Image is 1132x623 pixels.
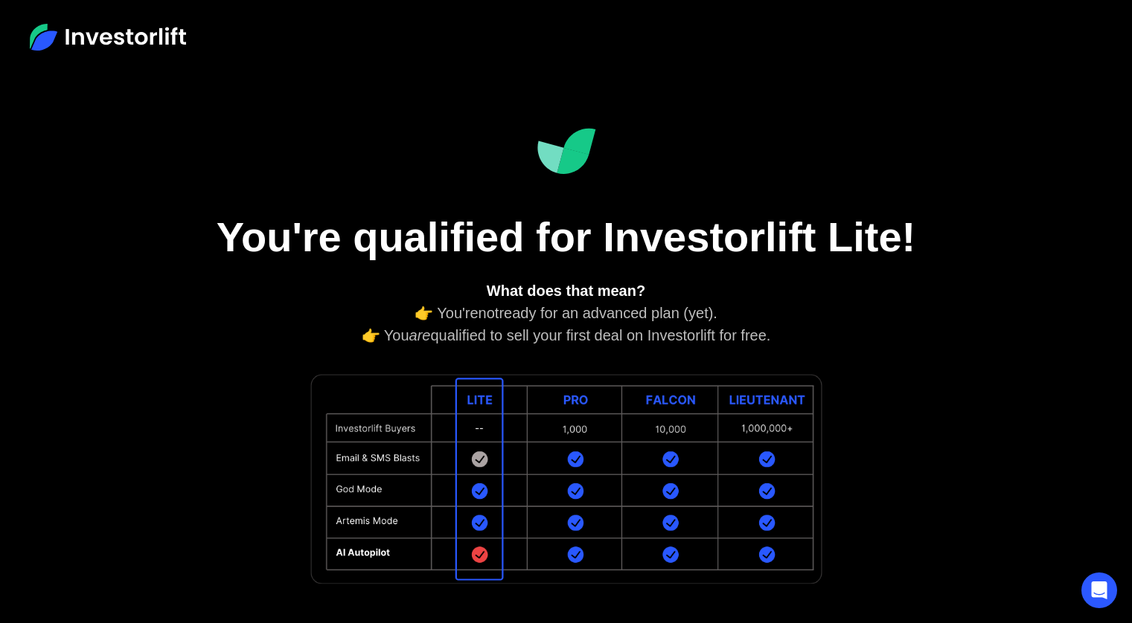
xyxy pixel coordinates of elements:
img: Investorlift Dashboard [537,128,596,175]
div: Open Intercom Messenger [1081,572,1117,608]
div: 👉 You're ready for an advanced plan (yet). 👉 You qualified to sell your first deal on Investorlif... [246,280,886,346]
strong: What does that mean? [487,283,645,299]
em: not [479,305,499,321]
em: are [409,327,431,343]
h1: You're qualified for Investorlift Lite! [194,212,938,262]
